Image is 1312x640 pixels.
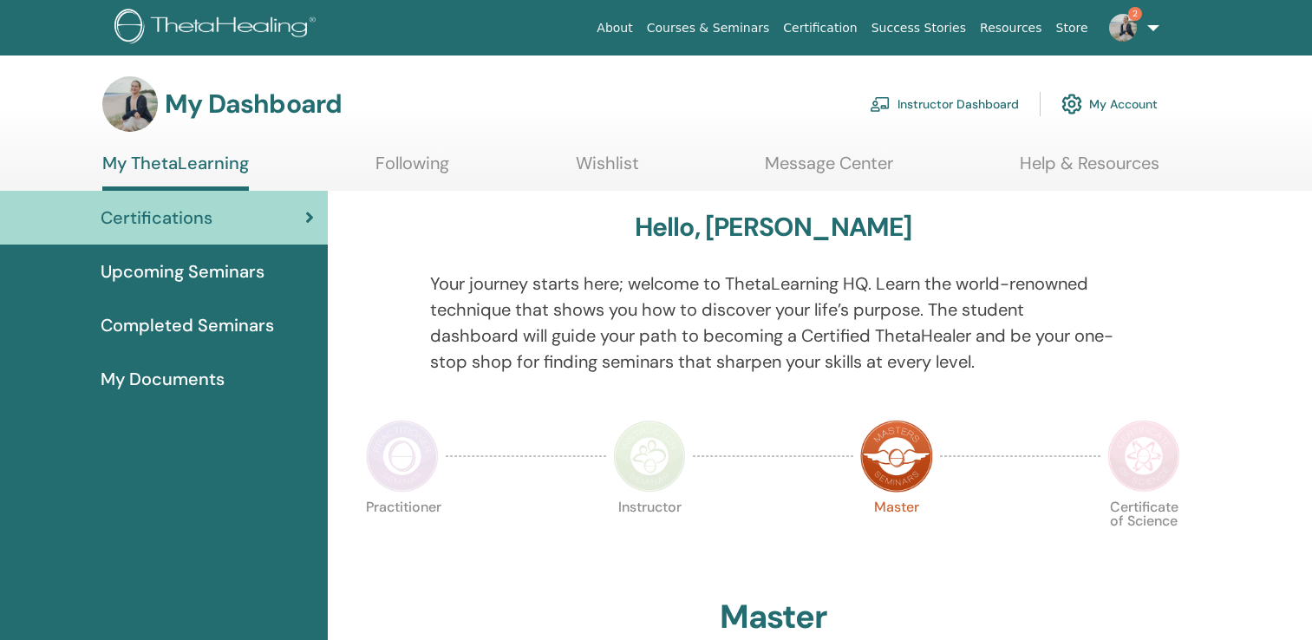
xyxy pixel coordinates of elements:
a: Courses & Seminars [640,12,777,44]
a: Resources [973,12,1049,44]
a: Message Center [765,153,893,186]
img: logo.png [114,9,322,48]
img: default.jpg [1109,14,1137,42]
a: Certification [776,12,864,44]
p: Practitioner [366,500,439,573]
p: Instructor [613,500,686,573]
img: Instructor [613,420,686,493]
h2: Master [720,598,827,637]
span: Certifications [101,205,212,231]
a: Instructor Dashboard [870,85,1019,123]
a: Help & Resources [1020,153,1159,186]
span: My Documents [101,366,225,392]
h3: Hello, [PERSON_NAME] [635,212,912,243]
p: Certificate of Science [1107,500,1180,573]
img: cog.svg [1061,89,1082,119]
h3: My Dashboard [165,88,342,120]
p: Your journey starts here; welcome to ThetaLearning HQ. Learn the world-renowned technique that sh... [430,271,1116,375]
img: Certificate of Science [1107,420,1180,493]
span: Completed Seminars [101,312,274,338]
a: Success Stories [865,12,973,44]
a: My ThetaLearning [102,153,249,191]
a: My Account [1061,85,1158,123]
img: Master [860,420,933,493]
span: Upcoming Seminars [101,258,264,284]
span: 2 [1128,7,1142,21]
p: Master [860,500,933,573]
img: chalkboard-teacher.svg [870,96,891,112]
a: Store [1049,12,1095,44]
a: Following [375,153,449,186]
img: Practitioner [366,420,439,493]
img: default.jpg [102,76,158,132]
a: Wishlist [576,153,639,186]
a: About [590,12,639,44]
